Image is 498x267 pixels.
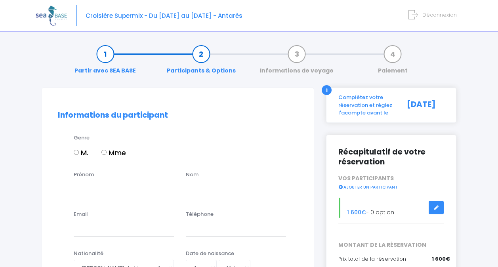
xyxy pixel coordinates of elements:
[338,147,444,167] h2: Récapitulatif de votre réservation
[332,198,450,218] div: - 0 option
[74,250,103,257] label: Nationalité
[71,50,140,75] a: Partir avec SEA BASE
[186,210,214,218] label: Téléphone
[322,85,332,95] div: i
[101,147,126,158] label: Mme
[74,147,88,158] label: M.
[374,50,412,75] a: Paiement
[347,208,366,216] span: 1 600€
[338,255,406,263] span: Prix total de la réservation
[74,150,79,155] input: M.
[74,171,94,179] label: Prénom
[332,93,401,117] div: Complétez votre réservation et réglez l'acompte avant le
[338,183,398,190] a: AJOUTER UN PARTICIPANT
[186,171,198,179] label: Nom
[74,134,90,142] label: Genre
[422,11,457,19] span: Déconnexion
[332,174,450,191] div: VOS PARTICIPANTS
[163,50,240,75] a: Participants & Options
[74,210,88,218] label: Email
[332,241,450,249] span: MONTANT DE LA RÉSERVATION
[256,50,338,75] a: Informations de voyage
[86,11,242,20] span: Croisière Supermix - Du [DATE] au [DATE] - Antarès
[432,255,450,263] span: 1 600€
[401,93,450,117] div: [DATE]
[186,250,234,257] label: Date de naissance
[101,150,107,155] input: Mme
[58,111,298,120] h2: Informations du participant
